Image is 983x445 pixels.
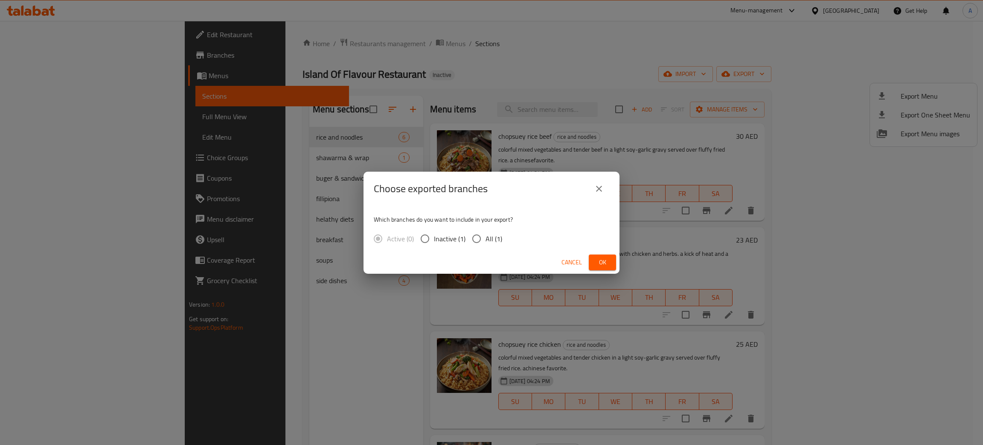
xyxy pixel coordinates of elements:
span: Cancel [561,257,582,268]
p: Which branches do you want to include in your export? [374,215,609,224]
span: Inactive (1) [434,234,465,244]
button: close [589,179,609,199]
span: Ok [596,257,609,268]
button: Cancel [558,255,585,270]
button: Ok [589,255,616,270]
h2: Choose exported branches [374,182,488,196]
span: All (1) [486,234,502,244]
span: Active (0) [387,234,414,244]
